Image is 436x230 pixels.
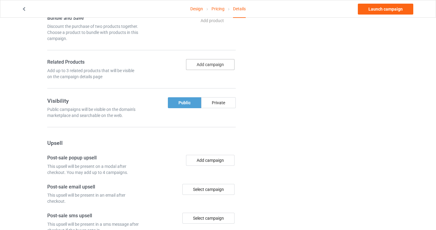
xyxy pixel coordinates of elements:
a: Design [190,0,203,17]
div: Private [201,97,236,108]
h4: Post-sale popup upsell [47,155,139,161]
a: Launch campaign [358,4,413,15]
h4: Related Products [47,59,139,65]
h3: Visibility [47,97,139,104]
a: Pricing [211,0,225,17]
button: Add campaign [186,155,235,166]
button: Add campaign [186,59,235,70]
h4: Post-sale sms upsell [47,213,139,219]
div: Add up to 3 related products that will be visible on the campaign details page [47,68,139,80]
div: Discount the purchase of two products together. Choose a product to bundle with products in this ... [47,23,139,42]
div: Details [233,0,246,18]
div: This upsell will be present in an email after checkout. [47,192,139,204]
div: Public [168,97,201,108]
h3: Upsell [47,139,236,146]
div: Public campaigns will be visible on the domain's marketplace and searchable on the web. [47,106,139,118]
h4: Post-sale email upsell [47,184,139,190]
div: This upsell will be present on a modal after checkout. You may add up to 4 campaigns. [47,163,139,175]
div: Select campaign [182,184,235,195]
div: Select campaign [182,213,235,224]
h4: Bundle and Save [47,15,139,22]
